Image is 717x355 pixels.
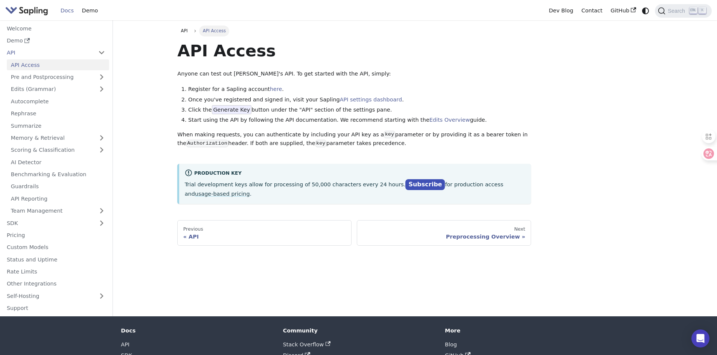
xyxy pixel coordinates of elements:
[181,28,188,33] span: API
[655,4,711,18] button: Search (Ctrl+K)
[5,5,51,16] a: Sapling.ai
[177,26,531,36] nav: Breadcrumbs
[177,41,531,61] h1: API Access
[363,226,525,232] div: Next
[283,327,434,334] div: Community
[177,220,352,246] a: PreviousAPI
[3,47,94,58] a: API
[7,169,109,180] a: Benchmarking & Evaluation
[177,130,531,148] p: When making requests, you can authenticate by including your API key as a parameter or by providi...
[56,5,78,17] a: Docs
[183,233,346,240] div: API
[577,5,607,17] a: Contact
[3,254,109,265] a: Status and Uptime
[7,84,109,95] a: Edits (Grammar)
[3,290,109,301] a: Self-Hosting
[177,26,191,36] a: API
[185,180,526,198] p: Trial development keys allow for processing of 50,000 characters every 24 hours. for production a...
[5,5,48,16] img: Sapling.ai
[7,193,109,204] a: API Reporting
[429,117,470,123] a: Edits Overview
[445,341,457,347] a: Blog
[357,220,531,246] a: NextPreprocessing Overview
[7,181,109,192] a: Guardrails
[7,205,109,216] a: Team Management
[195,191,250,197] a: usage-based pricing
[177,220,531,246] nav: Docs pages
[177,69,531,79] p: Anyone can test out [PERSON_NAME]'s API. To get started with the API, simply:
[545,5,577,17] a: Dev Blog
[183,226,346,232] div: Previous
[78,5,102,17] a: Demo
[3,230,109,241] a: Pricing
[7,145,109,156] a: Scoring & Classification
[186,140,228,147] code: Authorization
[3,266,109,277] a: Rate Limits
[3,303,109,314] a: Support
[7,59,109,70] a: API Access
[640,5,651,16] button: Switch between dark and light mode (currently system mode)
[384,131,395,138] code: key
[270,86,282,92] a: here
[94,218,109,228] button: Expand sidebar category 'SDK'
[7,72,109,83] a: Pre and Postprocessing
[445,327,596,334] div: More
[3,242,109,253] a: Custom Models
[7,133,109,144] a: Memory & Retrieval
[665,8,690,14] span: Search
[363,233,525,240] div: Preprocessing Overview
[188,95,531,104] li: Once you've registered and signed in, visit your Sapling .
[315,140,326,147] code: key
[7,96,109,107] a: Autocomplete
[405,179,445,190] a: Subscribe
[3,23,109,34] a: Welcome
[7,120,109,131] a: Summarize
[699,7,706,14] kbd: K
[7,108,109,119] a: Rephrase
[94,47,109,58] button: Collapse sidebar category 'API'
[212,105,252,114] span: Generate Key
[7,157,109,168] a: AI Detector
[185,169,526,178] div: Production Key
[283,341,330,347] a: Stack Overflow
[121,341,129,347] a: API
[3,278,109,289] a: Other Integrations
[606,5,640,17] a: GitHub
[340,97,402,103] a: API settings dashboard
[3,35,109,46] a: Demo
[3,218,94,228] a: SDK
[691,329,709,347] div: Open Intercom Messenger
[121,327,272,334] div: Docs
[188,85,531,94] li: Register for a Sapling account .
[188,106,531,115] li: Click the button under the "API" section of the settings pane.
[199,26,229,36] span: API Access
[188,116,531,125] li: Start using the API by following the API documentation. We recommend starting with the guide.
